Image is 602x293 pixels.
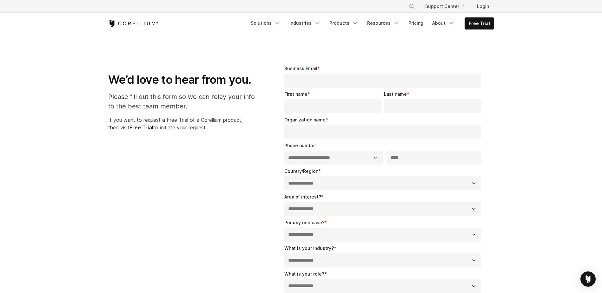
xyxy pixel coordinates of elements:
[247,17,284,29] a: Solutions
[247,17,494,29] div: Navigation Menu
[284,117,326,122] span: Organization name
[472,1,494,12] a: Login
[284,194,321,199] span: Area of interest?
[284,91,308,97] span: First name
[108,20,159,27] a: Corellium Home
[286,17,324,29] a: Industries
[384,91,407,97] span: Last name
[363,17,403,29] a: Resources
[129,124,153,131] a: Free Trial
[428,17,458,29] a: About
[108,73,261,87] h1: We’d love to hear from you.
[580,271,596,287] div: Open Intercom Messenger
[284,245,334,251] span: What is your industry?
[326,17,362,29] a: Products
[401,1,494,12] div: Navigation Menu
[406,1,418,12] button: Search
[465,18,494,29] a: Free Trial
[108,92,261,111] p: Please fill out this form so we can relay your info to the best team member.
[284,271,324,277] span: What is your role?
[405,17,427,29] a: Pricing
[284,143,316,148] span: Phone number
[284,220,325,225] span: Primary use case?
[420,1,469,12] a: Support Center
[284,168,318,174] span: Country/Region
[284,66,317,71] span: Business Email
[108,116,261,131] p: If you want to request a Free Trial of a Corellium product, then visit to initiate your request.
